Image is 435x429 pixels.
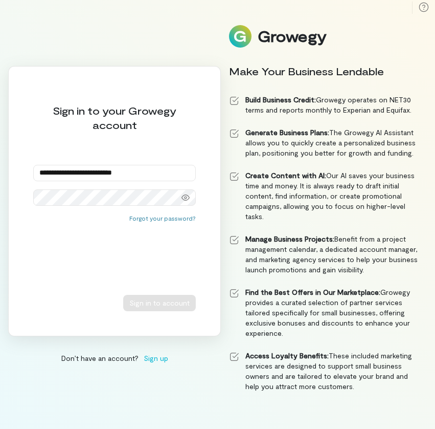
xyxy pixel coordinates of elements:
[129,214,196,222] button: Forgot your password?
[229,351,419,392] li: These included marketing services are designed to support small business owners and are tailored ...
[229,287,419,338] li: Growegy provides a curated selection of partner services tailored specifically for small business...
[229,64,419,78] div: Make Your Business Lendable
[144,353,168,363] span: Sign up
[245,128,329,137] strong: Generate Business Plans:
[245,171,326,180] strong: Create Content with AI:
[229,127,419,158] li: The Growegy AI Assistant allows you to quickly create a personalized business plan, positioning y...
[33,103,196,132] div: Sign in to your Growegy account
[123,295,196,311] button: Sign in to account
[245,95,316,104] strong: Build Business Credit:
[8,353,221,363] div: Don’t have an account?
[229,95,419,115] li: Growegy operates on NET30 terms and reports monthly to Experian and Equifax.
[258,28,326,45] div: Growegy
[245,351,329,360] strong: Access Loyalty Benefits:
[245,234,334,243] strong: Manage Business Projects:
[229,170,419,222] li: Our AI saves your business time and money. It is always ready to draft initial content, find info...
[245,288,380,296] strong: Find the Best Offers in Our Marketplace:
[229,25,251,48] img: Logo
[229,234,419,275] li: Benefit from a project management calendar, a dedicated account manager, and marketing agency ser...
